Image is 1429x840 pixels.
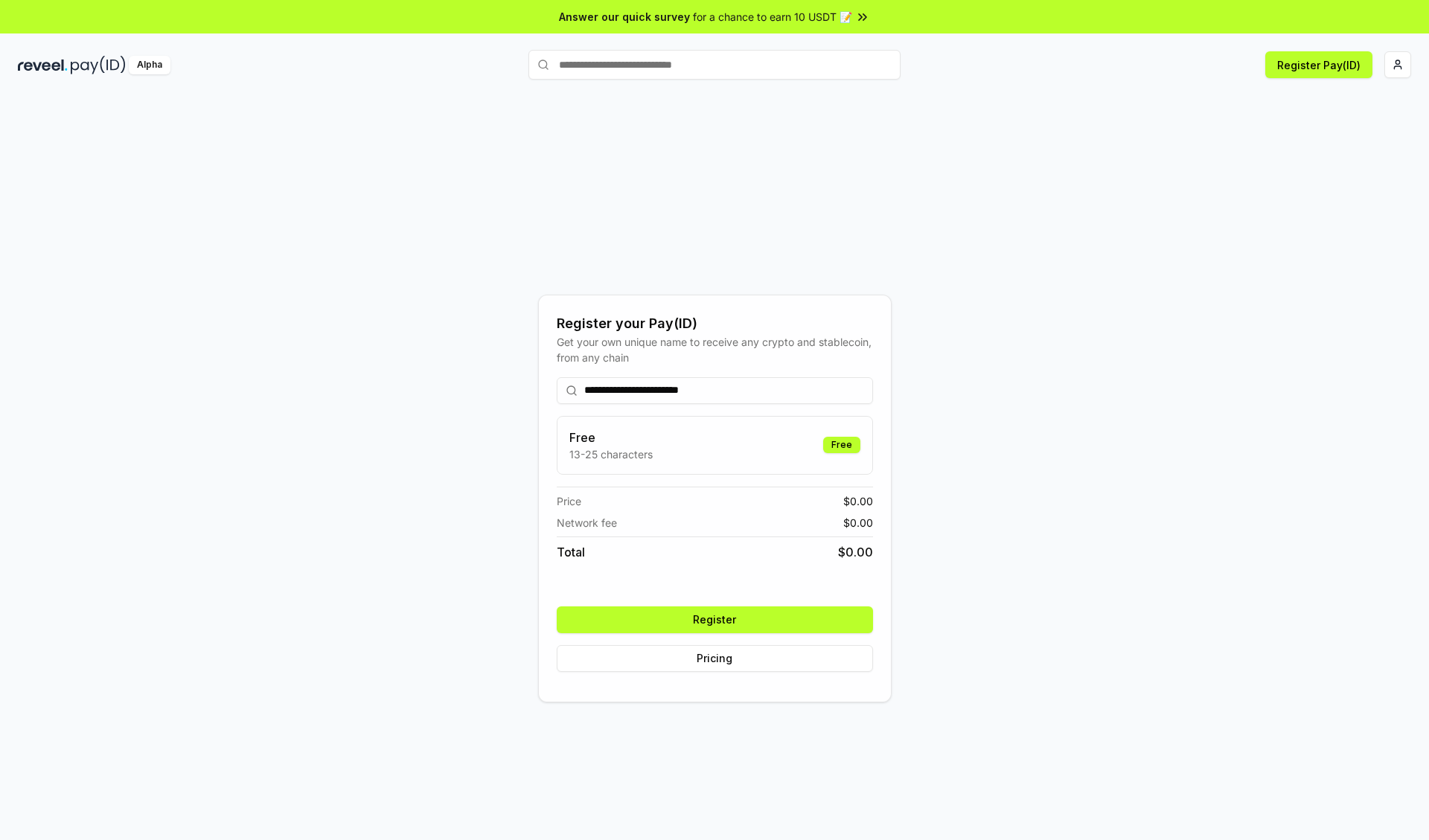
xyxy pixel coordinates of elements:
[1265,51,1372,78] button: Register Pay(ID)
[693,9,852,25] span: for a chance to earn 10 USDT 📝
[129,56,170,74] div: Alpha
[838,543,873,561] span: $ 0.00
[71,56,126,74] img: pay_id
[557,334,873,365] div: Get your own unique name to receive any crypto and stablecoin, from any chain
[823,437,860,453] div: Free
[557,493,581,509] span: Price
[557,645,873,672] button: Pricing
[843,493,873,509] span: $ 0.00
[557,606,873,633] button: Register
[559,9,690,25] span: Answer our quick survey
[569,446,653,462] p: 13-25 characters
[557,313,873,334] div: Register your Pay(ID)
[569,429,653,446] h3: Free
[557,543,585,561] span: Total
[557,515,617,530] span: Network fee
[18,56,68,74] img: reveel_dark
[843,515,873,530] span: $ 0.00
